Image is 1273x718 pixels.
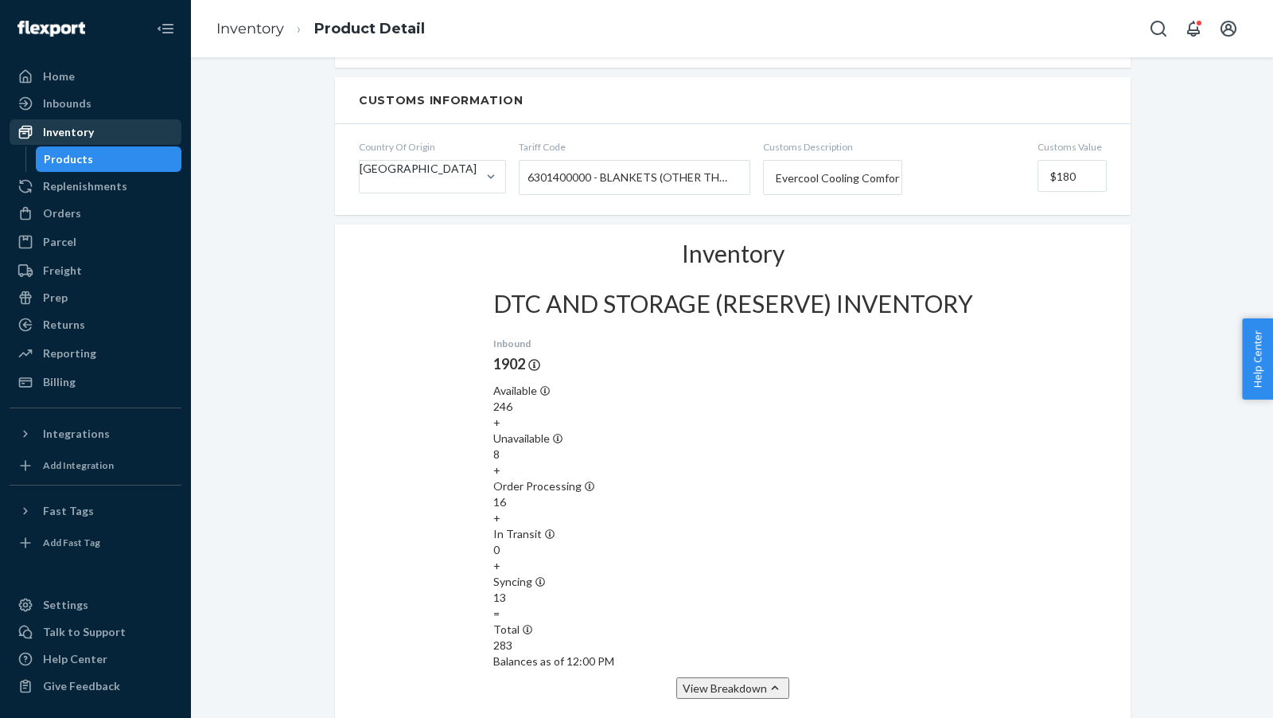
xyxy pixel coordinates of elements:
[10,201,181,226] a: Orders
[360,177,361,193] input: [GEOGRAPHIC_DATA]
[10,673,181,699] button: Give Feedback
[10,64,181,89] a: Home
[43,374,76,390] div: Billing
[676,677,789,699] button: View Breakdown
[314,20,425,37] a: Product Detail
[493,510,973,526] div: +
[1037,160,1107,192] input: Customs Value
[493,431,973,447] div: Unavailable
[493,622,973,638] div: Total
[493,558,973,574] div: +
[10,258,181,283] a: Freight
[43,205,81,221] div: Orders
[10,91,181,116] a: Inbounds
[43,290,68,306] div: Prep
[43,124,94,140] div: Inventory
[527,164,734,191] span: 6301400000 - BLANKETS (OTHER THAN ELECTRIC BLANKETS) AND TRAVELING RUGS, OF SYNTHETIC FIBERS
[493,606,973,622] div: =
[493,447,973,462] div: 8
[10,592,181,618] a: Settings
[493,542,973,558] div: 0
[10,530,181,556] a: Add Fast Tag
[493,478,973,494] div: Order Processing
[216,20,284,37] a: Inventory
[1213,13,1244,45] button: Open account menu
[493,291,973,317] h2: DTC AND STORAGE (RESERVE) INVENTORY
[43,178,127,194] div: Replenishments
[10,421,181,447] button: Integrations
[493,526,973,542] div: In Transit
[10,369,181,395] a: Billing
[43,345,96,361] div: Reporting
[18,21,85,37] img: Flexport logo
[10,453,181,478] a: Add Integration
[10,174,181,199] a: Replenishments
[10,229,181,255] a: Parcel
[43,624,126,640] div: Talk to Support
[43,678,120,694] div: Give Feedback
[1143,13,1174,45] button: Open Search Box
[359,93,1107,107] h2: Customs Information
[493,638,973,654] div: 283
[359,140,506,154] span: Country Of Origin
[10,646,181,672] a: Help Center
[10,285,181,310] a: Prep
[493,415,973,431] div: +
[204,6,438,53] ol: breadcrumbs
[682,240,784,267] h2: Inventory
[150,13,181,45] button: Close Navigation
[493,590,973,606] div: 13
[43,503,94,519] div: Fast Tags
[43,651,107,667] div: Help Center
[43,459,114,472] div: Add Integration
[493,383,973,399] div: Available
[763,140,1025,154] span: Customs Description
[493,399,973,415] div: 246
[10,498,181,524] button: Fast Tags
[1178,13,1209,45] button: Open notifications
[1037,140,1107,154] span: Customs Value
[10,312,181,338] a: Returns
[43,597,88,613] div: Settings
[1242,318,1273,400] button: Help Center
[43,536,100,549] div: Add Fast Tag
[43,96,91,111] div: Inbounds
[43,426,110,442] div: Integrations
[493,337,973,350] div: Inbound
[10,119,181,145] a: Inventory
[360,161,477,177] div: [GEOGRAPHIC_DATA]
[519,140,750,154] span: Tariff Code
[43,263,82,279] div: Freight
[493,494,973,510] div: 16
[43,68,75,84] div: Home
[43,317,85,333] div: Returns
[493,654,973,669] p: Balances as of 12:00 PM
[36,146,182,172] a: Products
[10,341,181,366] a: Reporting
[43,234,76,250] div: Parcel
[493,462,973,478] div: +
[10,619,181,645] a: Talk to Support
[44,151,93,167] div: Products
[493,354,973,375] div: 1902
[493,574,973,590] div: Syncing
